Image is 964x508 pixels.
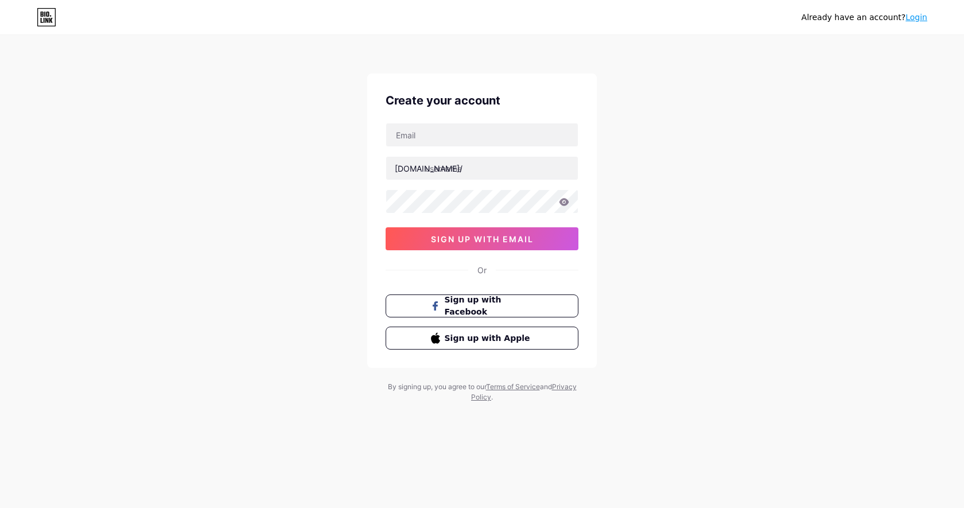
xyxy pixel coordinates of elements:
[486,382,540,391] a: Terms of Service
[386,157,578,180] input: username
[395,162,462,174] div: [DOMAIN_NAME]/
[384,382,580,402] div: By signing up, you agree to our and .
[386,294,578,317] button: Sign up with Facebook
[445,294,534,318] span: Sign up with Facebook
[905,13,927,22] a: Login
[477,264,487,276] div: Or
[431,234,534,244] span: sign up with email
[445,332,534,344] span: Sign up with Apple
[802,11,927,24] div: Already have an account?
[386,327,578,350] button: Sign up with Apple
[386,227,578,250] button: sign up with email
[386,92,578,109] div: Create your account
[386,123,578,146] input: Email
